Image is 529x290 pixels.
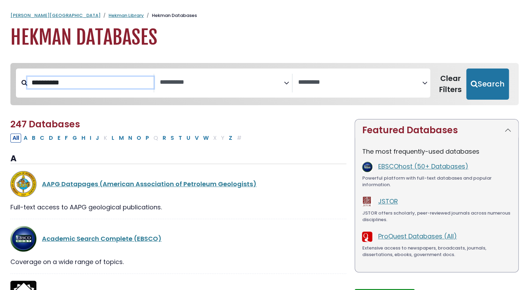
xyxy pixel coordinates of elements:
button: Filter Results H [79,134,87,143]
div: Coverage on a wide range of topics. [10,257,346,266]
button: Filter Results M [117,134,126,143]
button: Clear Filters [434,69,466,100]
div: Powerful platform with full-text databases and popular information. [362,175,511,188]
button: Filter Results E [55,134,62,143]
a: AAPG Datapages (American Association of Petroleum Geologists) [42,180,257,188]
a: ProQuest Databases (All) [378,232,457,241]
input: Search database by title or keyword [27,77,154,88]
h1: Hekman Databases [10,26,519,49]
button: Filter Results N [126,134,134,143]
button: Filter Results V [193,134,201,143]
div: Alpha-list to filter by first letter of database name [10,133,244,142]
textarea: Search [160,79,284,86]
a: EBSCOhost (50+ Databases) [378,162,468,171]
button: Filter Results J [94,134,101,143]
li: Hekman Databases [144,12,197,19]
button: All [10,134,21,143]
a: JSTOR [378,197,398,206]
button: Filter Results F [63,134,70,143]
button: Filter Results W [201,134,211,143]
div: Extensive access to newspapers, broadcasts, journals, dissertations, ebooks, government docs. [362,245,511,258]
button: Submit for Search Results [466,69,509,100]
span: 247 Databases [10,118,80,130]
button: Filter Results C [38,134,46,143]
button: Filter Results R [161,134,168,143]
nav: breadcrumb [10,12,519,19]
div: Full-text access to AAPG geological publications. [10,202,346,212]
button: Filter Results G [70,134,79,143]
button: Filter Results B [30,134,37,143]
div: JSTOR offers scholarly, peer-reviewed journals across numerous disciplines. [362,210,511,223]
textarea: Search [298,79,422,86]
button: Filter Results T [176,134,184,143]
button: Filter Results A [21,134,29,143]
a: [PERSON_NAME][GEOGRAPHIC_DATA] [10,12,101,19]
button: Filter Results D [47,134,55,143]
button: Featured Databases [355,119,518,141]
button: Filter Results Z [227,134,234,143]
button: Filter Results P [144,134,151,143]
button: Filter Results U [184,134,192,143]
a: Hekman Library [109,12,144,19]
a: Academic Search Complete (EBSCO) [42,234,162,243]
nav: Search filters [10,63,519,105]
button: Filter Results S [168,134,176,143]
p: The most frequently-used databases [362,147,511,156]
h3: A [10,154,346,164]
button: Filter Results O [135,134,143,143]
button: Filter Results L [110,134,116,143]
button: Filter Results I [88,134,93,143]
